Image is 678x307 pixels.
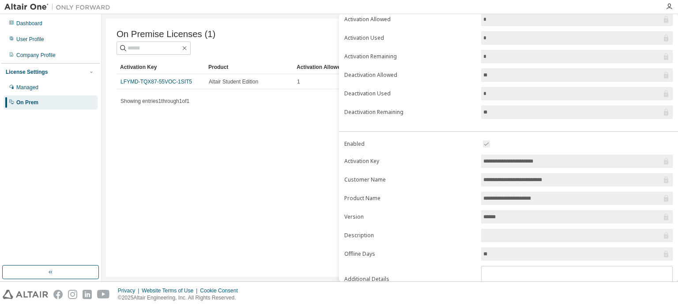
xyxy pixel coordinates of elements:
img: altair_logo.svg [3,290,48,299]
img: Altair One [4,3,115,11]
span: 1 [297,78,300,85]
label: Product Name [344,195,476,202]
label: Activation Remaining [344,53,476,60]
label: Deactivation Allowed [344,72,476,79]
label: Offline Days [344,250,476,258]
div: Product [208,60,290,74]
label: Deactivation Used [344,90,476,97]
label: Enabled [344,140,476,148]
img: instagram.svg [68,290,77,299]
span: Altair Student Edition [209,78,258,85]
label: Activation Allowed [344,16,476,23]
label: Deactivation Remaining [344,109,476,116]
label: Activation Key [344,158,476,165]
img: facebook.svg [53,290,63,299]
a: LFYMD-TQX87-55VOC-1SIT5 [121,79,192,85]
div: Website Terms of Use [142,287,200,294]
label: Description [344,232,476,239]
label: Activation Used [344,34,476,42]
img: youtube.svg [97,290,110,299]
label: Additional Details [344,276,476,283]
div: Activation Key [120,60,201,74]
img: linkedin.svg [83,290,92,299]
div: Dashboard [16,20,42,27]
div: Cookie Consent [200,287,243,294]
span: Showing entries 1 through 1 of 1 [121,98,189,104]
div: Privacy [118,287,142,294]
div: License Settings [6,68,48,76]
div: User Profile [16,36,44,43]
div: Activation Allowed [297,60,378,74]
span: On Premise Licenses (1) [117,29,215,39]
p: © 2025 Altair Engineering, Inc. All Rights Reserved. [118,294,243,302]
label: Customer Name [344,176,476,183]
div: Managed [16,84,38,91]
div: Company Profile [16,52,56,59]
label: Version [344,213,476,220]
div: On Prem [16,99,38,106]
